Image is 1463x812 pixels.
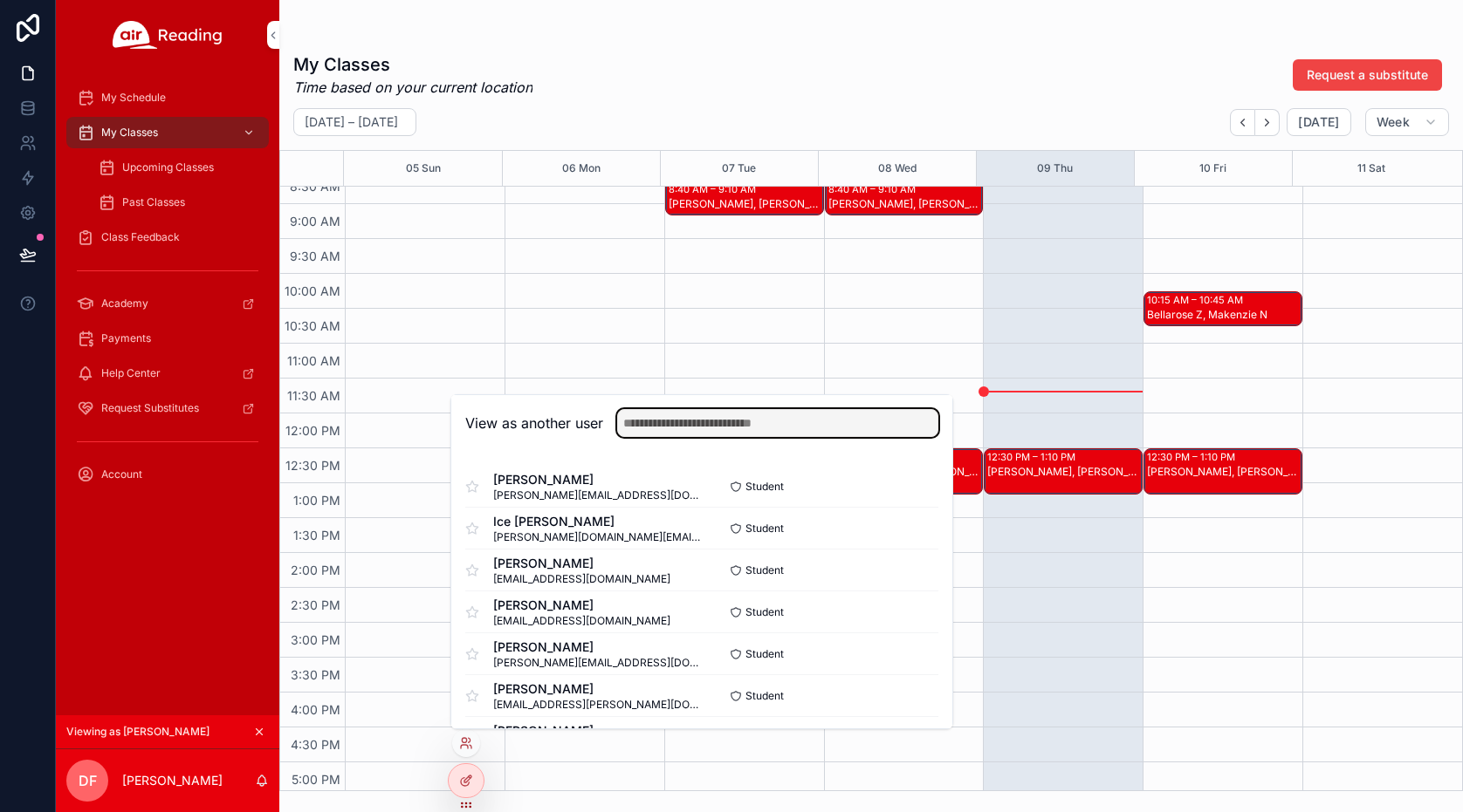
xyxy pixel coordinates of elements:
span: 3:30 PM [286,667,345,682]
div: 8:40 AM – 9:10 AM[PERSON_NAME], [PERSON_NAME], [PERSON_NAME] [666,181,823,215]
span: Week [1377,114,1410,130]
span: 1:00 PM [289,493,345,508]
a: My Classes [66,117,269,148]
button: 06 Mon [562,151,601,186]
span: [PERSON_NAME] [493,597,670,614]
a: My Schedule [66,82,269,113]
span: 9:30 AM [285,249,345,263]
span: Student [745,689,784,703]
span: Upcoming Classes [122,160,214,174]
button: [DATE] [1287,108,1350,136]
button: 07 Tue [722,151,756,186]
a: Academy [66,288,269,319]
em: Time based on your current location [293,77,532,98]
button: Back [1230,109,1255,136]
span: My Schedule [101,91,166,105]
div: 8:40 AM – 9:10 AM [828,182,920,196]
span: 2:30 PM [286,597,345,612]
span: 1:30 PM [289,528,345,542]
div: 12:30 PM – 1:10 PM [987,450,1080,464]
span: 11:00 AM [283,353,345,368]
a: Class Feedback [66,222,269,253]
button: 09 Thu [1037,151,1073,186]
button: Request a substitute [1293,59,1442,91]
div: [PERSON_NAME], [PERSON_NAME], [PERSON_NAME] [669,197,822,211]
span: [PERSON_NAME] [493,680,702,698]
span: 10:30 AM [280,318,345,333]
div: 12:30 PM – 1:10 PM [1147,450,1240,464]
span: [PERSON_NAME] [493,638,702,656]
button: 08 Wed [878,151,917,186]
button: 05 Sun [406,151,441,186]
button: Next [1255,109,1280,136]
span: Past Classes [122,195,185,209]
span: 5:00 PM [287,772,345,787]
span: Viewing as [PERSON_NAME] [66,725,209,739]
span: 4:00 PM [286,702,345,717]
div: 12:30 PM – 1:10 PM[PERSON_NAME], [PERSON_NAME] [1144,449,1302,494]
a: Payments [66,323,269,354]
span: Student [745,522,784,536]
span: [PERSON_NAME][EMAIL_ADDRESS][DOMAIN_NAME] [493,488,702,502]
span: [EMAIL_ADDRESS][DOMAIN_NAME] [493,614,670,628]
span: 12:00 PM [281,423,345,438]
span: 4:30 PM [286,737,345,752]
h2: [DATE] – [DATE] [305,113,398,131]
h1: My Classes [293,52,532,77]
span: Student [745,647,784,661]
span: [PERSON_NAME][EMAIL_ADDRESS][DOMAIN_NAME] [493,656,702,670]
span: 11:30 AM [283,388,345,403]
span: My Classes [101,126,158,140]
span: [PERSON_NAME] [493,555,670,572]
span: [PERSON_NAME] [493,722,670,740]
span: Student [745,480,784,494]
span: [DATE] [1298,114,1339,130]
div: Bellarose Z, Makenzie N [1147,308,1301,322]
div: [PERSON_NAME], [PERSON_NAME] [987,465,1141,479]
a: Account [66,459,269,490]
a: Request Substitutes [66,392,269,424]
span: Academy [101,297,148,310]
h2: View as another user [465,413,603,433]
span: [PERSON_NAME] [493,471,702,488]
span: [EMAIL_ADDRESS][PERSON_NAME][DOMAIN_NAME] [493,698,702,712]
span: Help Center [101,366,161,380]
a: Past Classes [87,187,269,218]
span: 2:00 PM [286,563,345,577]
span: Class Feedback [101,230,180,244]
button: Week [1365,108,1449,136]
span: Account [101,467,142,481]
div: [PERSON_NAME], [PERSON_NAME] [1147,465,1301,479]
div: 10:15 AM – 10:45 AMBellarose Z, Makenzie N [1144,292,1302,325]
img: App logo [113,21,223,49]
button: 10 Fri [1199,151,1226,186]
span: Request a substitute [1307,66,1428,84]
span: Student [745,563,784,577]
span: Ice [PERSON_NAME] [493,513,702,530]
span: [PERSON_NAME][DOMAIN_NAME][EMAIL_ADDRESS][DOMAIN_NAME] [493,530,702,544]
span: DF [79,770,97,791]
div: 8:40 AM – 9:10 AM [669,182,760,196]
span: 10:00 AM [280,283,345,298]
span: 12:30 PM [281,458,345,473]
a: Upcoming Classes [87,152,269,183]
span: [EMAIL_ADDRESS][DOMAIN_NAME] [493,572,670,586]
div: 10:15 AM – 10:45 AM [1147,293,1247,307]
span: Student [745,605,784,619]
span: 8:30 AM [285,179,345,194]
div: 8:40 AM – 9:10 AM[PERSON_NAME], [PERSON_NAME], [PERSON_NAME] [826,181,983,215]
a: Help Center [66,358,269,389]
div: [PERSON_NAME], [PERSON_NAME], [PERSON_NAME] [828,197,982,211]
span: 9:00 AM [285,214,345,229]
span: Payments [101,331,151,345]
span: 3:00 PM [286,632,345,647]
div: 12:30 PM – 1:10 PM[PERSON_NAME], [PERSON_NAME] [985,449,1142,494]
button: 11 Sat [1357,151,1385,186]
